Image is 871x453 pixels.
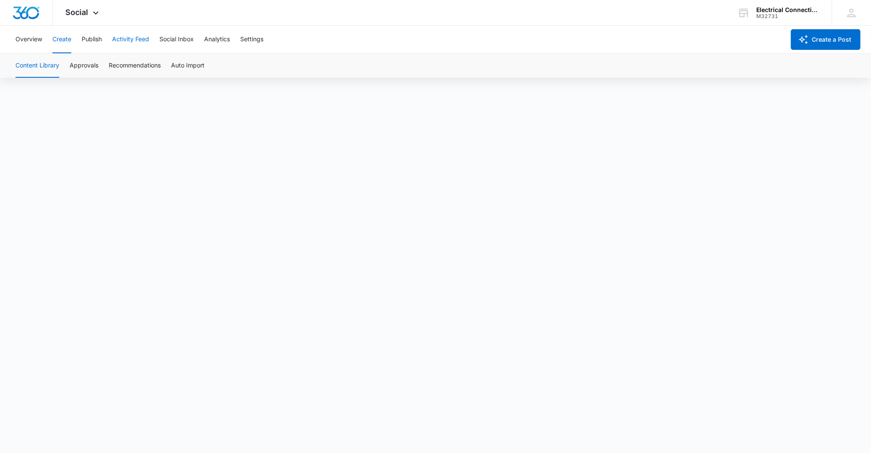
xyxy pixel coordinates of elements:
button: Approvals [70,54,98,78]
button: Publish [82,26,102,53]
button: Overview [15,26,42,53]
div: account name [757,6,819,13]
button: Create [52,26,71,53]
button: Activity Feed [112,26,149,53]
button: Recommendations [109,54,161,78]
button: Auto Import [171,54,205,78]
div: account id [757,13,819,19]
span: Social [66,8,89,17]
button: Analytics [204,26,230,53]
button: Content Library [15,54,59,78]
button: Settings [240,26,263,53]
button: Create a Post [791,29,861,50]
button: Social Inbox [159,26,194,53]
